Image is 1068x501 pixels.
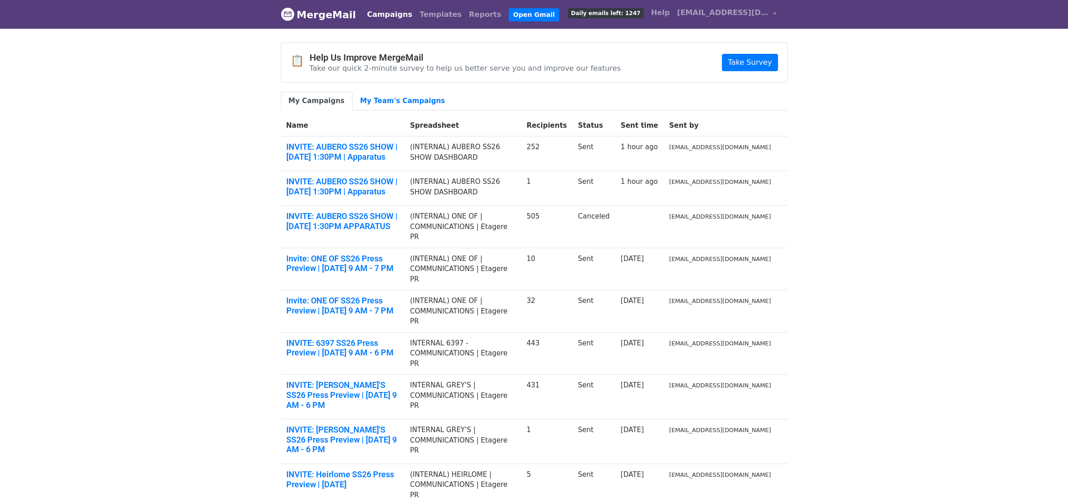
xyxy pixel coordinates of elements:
[615,115,663,136] th: Sent time
[573,248,616,290] td: Sent
[286,380,400,410] a: INVITE: [PERSON_NAME]'S SS26 Press Preview | [DATE] 9 AM - 6 PM
[621,381,644,389] a: [DATE]
[286,177,400,196] a: INVITE: AUBERO SS26 SHOW | [DATE] 1:30PM | Apparatus
[405,115,521,136] th: Spreadsheet
[363,5,416,24] a: Campaigns
[521,206,573,248] td: 505
[621,426,644,434] a: [DATE]
[564,4,647,22] a: Daily emails left: 1247
[405,248,521,290] td: (INTERNAL) ONE OF | COMMUNICATIONS | Etagere PR
[573,171,616,206] td: Sent
[621,143,658,151] a: 1 hour ago
[352,92,453,110] a: My Team's Campaigns
[669,144,771,151] small: [EMAIL_ADDRESS][DOMAIN_NAME]
[521,115,573,136] th: Recipients
[568,8,644,18] span: Daily emails left: 1247
[647,4,673,22] a: Help
[281,7,295,21] img: MergeMail logo
[286,211,400,231] a: INVITE: AUBERO SS26 SHOW | [DATE] 1:30PM APPARATUS
[290,54,310,68] span: 📋
[521,171,573,206] td: 1
[521,419,573,464] td: 1
[621,297,644,305] a: [DATE]
[573,375,616,419] td: Sent
[669,471,771,478] small: [EMAIL_ADDRESS][DOMAIN_NAME]
[281,92,352,110] a: My Campaigns
[405,171,521,206] td: (INTERNAL) AUBERO SS26 SHOW DASHBOARD
[669,178,771,185] small: [EMAIL_ADDRESS][DOMAIN_NAME]
[310,63,621,73] p: Take our quick 2-minute survey to help us better serve you and improve our features
[573,206,616,248] td: Canceled
[286,338,400,358] a: INVITE: 6397 SS26 Press Preview | [DATE] 9 AM - 6 PM
[416,5,465,24] a: Templates
[405,290,521,333] td: (INTERNAL) ONE OF | COMMUNICATIONS | Etagere PR
[281,115,405,136] th: Name
[405,136,521,171] td: (INTERNAL) AUBERO SS26 SHOW DASHBOARD
[621,255,644,263] a: [DATE]
[405,419,521,464] td: INTERNAL GREY'S | COMMUNICATIONS | Etagere PR
[405,332,521,375] td: INTERNAL 6397 - COMMUNICATIONS | Etagere PR
[286,470,400,489] a: INVITE: Heirlome SS26 Press Preview | [DATE]
[677,7,768,18] span: [EMAIL_ADDRESS][DOMAIN_NAME]
[621,470,644,479] a: [DATE]
[621,339,644,347] a: [DATE]
[286,296,400,315] a: Invite: ONE OF SS26 Press Preview | [DATE] 9 AM - 7 PM
[521,136,573,171] td: 252
[573,419,616,464] td: Sent
[286,254,400,273] a: Invite: ONE OF SS26 Press Preview | [DATE] 9 AM - 7 PM
[405,375,521,419] td: INTERNAL GREY'S | COMMUNICATIONS | Etagere PR
[673,4,780,25] a: [EMAIL_ADDRESS][DOMAIN_NAME]
[573,136,616,171] td: Sent
[573,290,616,333] td: Sent
[405,206,521,248] td: (INTERNAL) ONE OF | COMMUNICATIONS | Etagere PR
[669,427,771,433] small: [EMAIL_ADDRESS][DOMAIN_NAME]
[286,425,400,454] a: INVITE: [PERSON_NAME]'S SS26 Press Preview | [DATE] 9 AM - 6 PM
[509,8,559,21] a: Open Gmail
[669,297,771,304] small: [EMAIL_ADDRESS][DOMAIN_NAME]
[521,332,573,375] td: 443
[722,54,778,71] a: Take Survey
[521,248,573,290] td: 10
[310,52,621,63] h4: Help Us Improve MergeMail
[664,115,777,136] th: Sent by
[521,375,573,419] td: 431
[573,115,616,136] th: Status
[669,382,771,389] small: [EMAIL_ADDRESS][DOMAIN_NAME]
[521,290,573,333] td: 32
[573,332,616,375] td: Sent
[669,256,771,262] small: [EMAIL_ADDRESS][DOMAIN_NAME]
[281,5,356,24] a: MergeMail
[669,213,771,220] small: [EMAIL_ADDRESS][DOMAIN_NAME]
[621,177,658,186] a: 1 hour ago
[669,340,771,347] small: [EMAIL_ADDRESS][DOMAIN_NAME]
[286,142,400,162] a: INVITE: AUBERO SS26 SHOW | [DATE] 1:30PM | Apparatus
[465,5,505,24] a: Reports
